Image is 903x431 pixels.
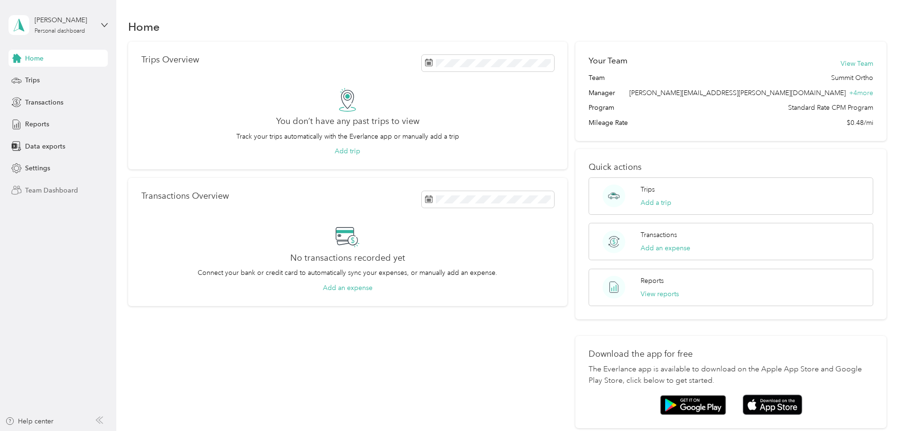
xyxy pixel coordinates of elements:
[236,132,459,141] p: Track your trips automatically with the Everlance app or manually add a trip
[841,59,873,69] button: View Team
[629,89,846,97] span: [PERSON_NAME][EMAIL_ADDRESS][PERSON_NAME][DOMAIN_NAME]
[850,378,903,431] iframe: Everlance-gr Chat Button Frame
[589,88,615,98] span: Manager
[323,283,373,293] button: Add an expense
[35,28,85,34] div: Personal dashboard
[25,75,40,85] span: Trips
[290,253,405,263] h2: No transactions recorded yet
[276,116,419,126] h2: You don’t have any past trips to view
[25,119,49,129] span: Reports
[141,55,199,65] p: Trips Overview
[849,89,873,97] span: + 4 more
[198,268,497,278] p: Connect your bank or credit card to automatically sync your expenses, or manually add an expense.
[641,276,664,286] p: Reports
[743,395,802,415] img: App store
[25,185,78,195] span: Team Dashboard
[589,73,605,83] span: Team
[589,162,873,172] p: Quick actions
[641,289,679,299] button: View reports
[589,55,627,67] h2: Your Team
[589,103,614,113] span: Program
[5,416,53,426] button: Help center
[25,53,43,63] span: Home
[589,364,873,387] p: The Everlance app is available to download on the Apple App Store and Google Play Store, click be...
[831,73,873,83] span: Summit Ortho
[589,118,628,128] span: Mileage Rate
[128,22,160,32] h1: Home
[641,198,671,208] button: Add a trip
[847,118,873,128] span: $0.48/mi
[25,97,63,107] span: Transactions
[25,141,65,151] span: Data exports
[335,146,360,156] button: Add trip
[25,163,50,173] span: Settings
[641,243,690,253] button: Add an expense
[660,395,726,415] img: Google play
[641,185,655,194] p: Trips
[641,230,677,240] p: Transactions
[35,15,94,25] div: [PERSON_NAME]
[141,191,229,201] p: Transactions Overview
[589,349,873,359] p: Download the app for free
[788,103,873,113] span: Standard Rate CPM Program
